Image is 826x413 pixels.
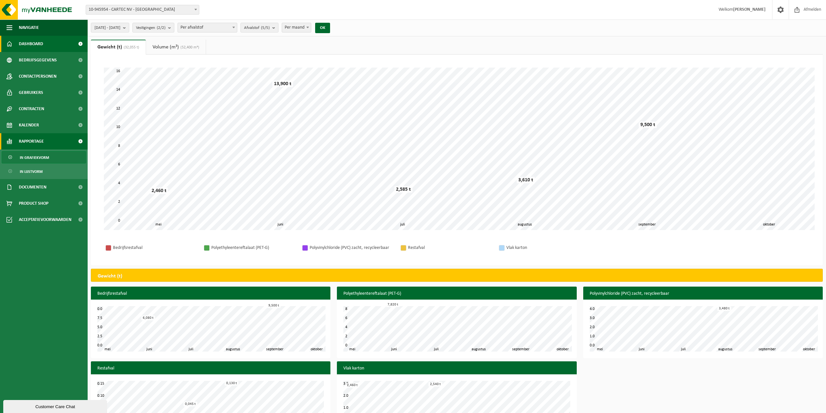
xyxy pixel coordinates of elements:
div: 9,500 t [267,303,281,308]
div: 2,460 t [150,187,168,194]
span: (32,055 t) [122,45,139,49]
h3: Vlak karton [337,361,576,376]
h3: Polyvinylchloride (PVC) zacht, recycleerbaar [583,287,823,301]
div: 3,610 t [517,177,535,183]
count: (5/5) [261,26,270,30]
span: In lijstvorm [20,165,43,178]
div: Polyethyleentereftalaat (PET-G) [211,244,296,252]
h3: Bedrijfsrestafval [91,287,330,301]
div: Vlak karton [506,244,591,252]
button: Afvalstof(5/5) [240,23,278,32]
div: Bedrijfsrestafval [113,244,197,252]
div: 2,460 t [345,383,359,388]
div: 7,820 t [386,302,400,307]
span: Contracten [19,101,44,117]
span: (52,400 m³) [179,45,199,49]
a: In lijstvorm [2,165,86,177]
span: Navigatie [19,19,39,36]
a: In grafiekvorm [2,151,86,163]
div: 0,130 t [225,381,239,386]
span: 10-945954 - CARTEC NV - VLEZENBEEK [86,5,199,15]
span: [DATE] - [DATE] [94,23,120,33]
h2: Gewicht (t) [91,269,129,283]
span: Acceptatievoorwaarden [19,212,71,228]
div: 2,585 t [394,186,413,193]
span: Per afvalstof [178,23,237,32]
span: Bedrijfsgegevens [19,52,57,68]
div: 6,080 t [141,316,155,320]
div: 2,540 t [428,382,442,387]
span: Documenten [19,179,46,195]
count: (2/2) [157,26,166,30]
iframe: chat widget [3,399,108,413]
span: Rapportage [19,133,44,149]
div: 3,480 t [717,306,731,311]
span: Vestigingen [136,23,166,33]
div: 0,045 t [183,402,197,407]
span: Gebruikers [19,84,43,101]
span: Product Shop [19,195,48,212]
a: Volume (m³) [146,40,206,55]
span: Dashboard [19,36,43,52]
h3: Polyethyleentereftalaat (PET-G) [337,287,576,301]
div: Polyvinylchloride (PVC) zacht, recycleerbaar [310,244,394,252]
span: Kalender [19,117,39,133]
span: 10-945954 - CARTEC NV - VLEZENBEEK [86,5,199,14]
a: Gewicht (t) [91,40,146,55]
span: Contactpersonen [19,68,56,84]
button: [DATE] - [DATE] [91,23,129,32]
button: OK [315,23,330,33]
div: 9,500 t [639,122,657,128]
span: Afvalstof [244,23,270,33]
h3: Restafval [91,361,330,376]
span: In grafiekvorm [20,151,49,164]
span: Per maand [282,23,311,32]
strong: [PERSON_NAME] [733,7,766,12]
button: Vestigingen(2/2) [132,23,174,32]
div: Restafval [408,244,492,252]
div: 13,900 t [272,81,293,87]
